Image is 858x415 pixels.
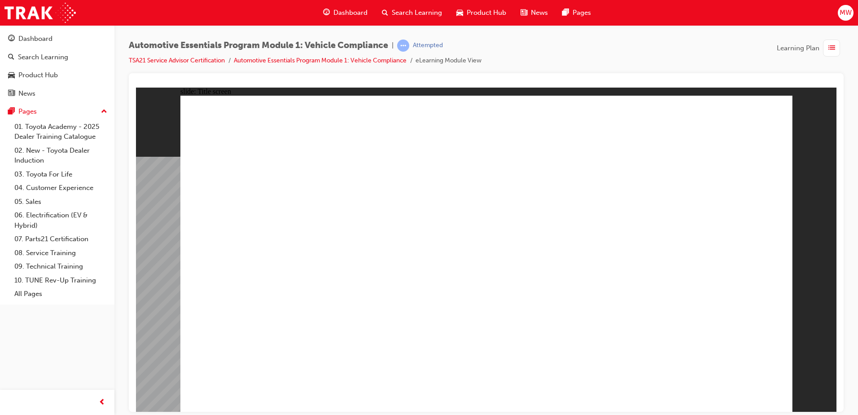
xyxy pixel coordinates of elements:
button: Pages [4,103,111,120]
span: News [531,8,548,18]
a: 09. Technical Training [11,260,111,274]
a: 10. TUNE Rev-Up Training [11,274,111,287]
a: Dashboard [4,31,111,47]
span: learningRecordVerb_ATTEMPT-icon [397,40,409,52]
img: Trak [4,3,76,23]
a: Automotive Essentials Program Module 1: Vehicle Compliance [234,57,407,64]
span: Pages [573,8,591,18]
div: Pages [18,106,37,117]
a: Product Hub [4,67,111,84]
span: pages-icon [8,108,15,116]
a: news-iconNews [513,4,555,22]
a: News [4,85,111,102]
span: Automotive Essentials Program Module 1: Vehicle Compliance [129,40,388,51]
span: Search Learning [392,8,442,18]
span: up-icon [101,106,107,118]
a: 01. Toyota Academy - 2025 Dealer Training Catalogue [11,120,111,144]
a: Search Learning [4,49,111,66]
span: Product Hub [467,8,506,18]
a: search-iconSearch Learning [375,4,449,22]
span: list-icon [828,43,835,54]
a: 02. New - Toyota Dealer Induction [11,144,111,168]
span: search-icon [382,7,388,18]
button: DashboardSearch LearningProduct HubNews [4,29,111,103]
span: news-icon [521,7,527,18]
span: search-icon [8,53,14,62]
a: 08. Service Training [11,246,111,260]
a: 05. Sales [11,195,111,209]
span: Dashboard [333,8,368,18]
a: pages-iconPages [555,4,598,22]
span: prev-icon [99,397,105,408]
span: Learning Plan [777,43,819,53]
a: 04. Customer Experience [11,181,111,195]
span: guage-icon [323,7,330,18]
span: car-icon [8,71,15,79]
a: 06. Electrification (EV & Hybrid) [11,208,111,232]
span: car-icon [456,7,463,18]
button: MW [838,5,854,21]
span: | [392,40,394,51]
span: MW [840,8,852,18]
div: Product Hub [18,70,58,80]
button: Learning Plan [777,40,844,57]
a: All Pages [11,287,111,301]
div: Attempted [413,41,443,50]
a: car-iconProduct Hub [449,4,513,22]
a: guage-iconDashboard [316,4,375,22]
span: guage-icon [8,35,15,43]
div: Search Learning [18,52,68,62]
div: Dashboard [18,34,53,44]
a: TSA21 Service Advisor Certification [129,57,225,64]
div: News [18,88,35,99]
a: 03. Toyota For Life [11,168,111,181]
span: news-icon [8,90,15,98]
span: pages-icon [562,7,569,18]
a: 07. Parts21 Certification [11,232,111,246]
li: eLearning Module View [416,56,482,66]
